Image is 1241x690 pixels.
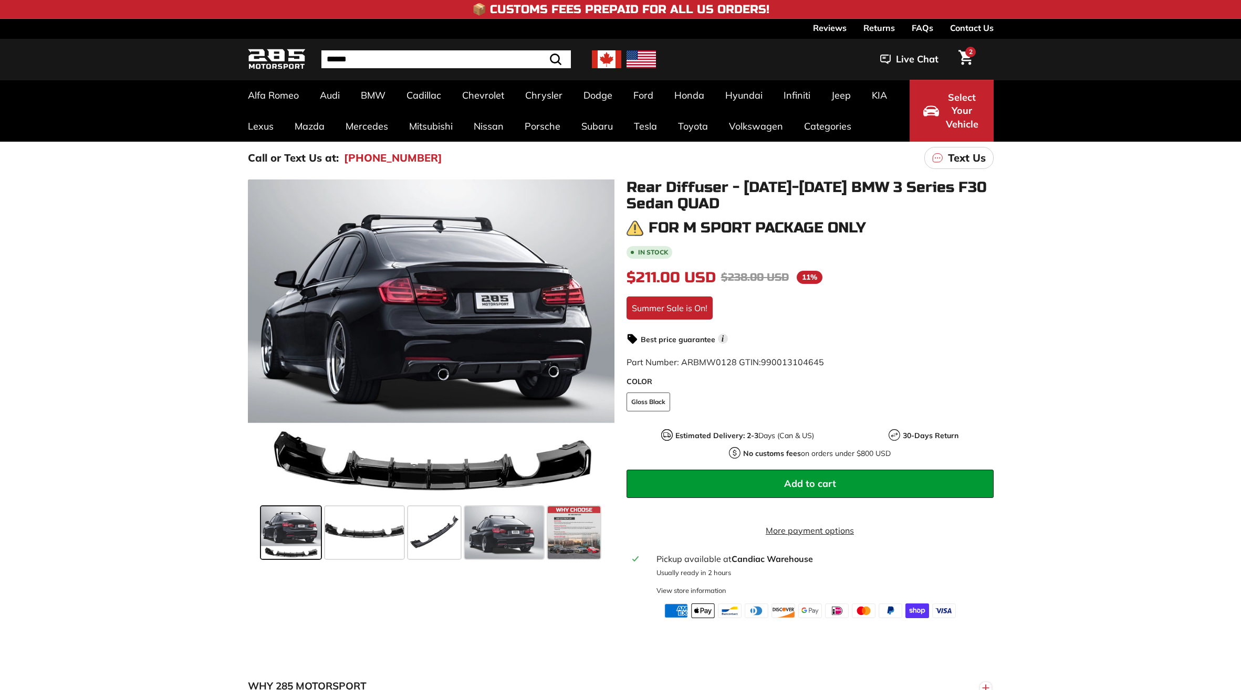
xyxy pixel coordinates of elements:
a: Infiniti [773,80,821,111]
span: 2 [969,48,973,56]
span: 990013104645 [761,357,824,367]
label: COLOR [627,376,994,387]
a: Dodge [573,80,623,111]
a: Hyundai [715,80,773,111]
a: Mazda [284,111,335,142]
h3: For M Sport Package only [649,220,866,236]
span: $211.00 USD [627,269,716,286]
a: Text Us [924,147,994,169]
a: Alfa Romeo [237,80,309,111]
div: View store information [656,586,726,596]
a: Mitsubishi [399,111,463,142]
a: Toyota [668,111,718,142]
a: Chrysler [515,80,573,111]
span: Part Number: ARBMW0128 GTIN: [627,357,824,367]
a: Cadillac [396,80,452,111]
a: Chevrolet [452,80,515,111]
button: Live Chat [867,46,952,72]
div: Pickup available at [656,553,987,565]
img: discover [771,603,795,618]
a: Audi [309,80,350,111]
a: Subaru [571,111,623,142]
img: warning.png [627,220,643,237]
a: Returns [863,19,895,37]
img: shopify_pay [905,603,929,618]
h4: 📦 Customs Fees Prepaid for All US Orders! [472,3,769,16]
strong: No customs fees [743,449,801,458]
img: paypal [879,603,902,618]
strong: 30-Days Return [903,431,958,440]
img: apple_pay [691,603,715,618]
p: Text Us [948,150,986,166]
a: Tesla [623,111,668,142]
a: Reviews [813,19,847,37]
strong: Candiac Warehouse [732,554,813,564]
a: Categories [794,111,862,142]
strong: Estimated Delivery: 2-3 [675,431,758,440]
a: Porsche [514,111,571,142]
img: google_pay [798,603,822,618]
a: FAQs [912,19,933,37]
button: Add to cart [627,470,994,498]
img: visa [932,603,956,618]
p: Call or Text Us at: [248,150,339,166]
img: diners_club [745,603,768,618]
img: ideal [825,603,849,618]
p: on orders under $800 USD [743,448,891,459]
a: Honda [664,80,715,111]
a: Jeep [821,80,861,111]
span: Select Your Vehicle [944,91,980,131]
span: Live Chat [896,52,938,66]
img: Logo_285_Motorsport_areodynamics_components [248,47,306,72]
a: Ford [623,80,664,111]
button: Select Your Vehicle [910,80,994,142]
a: [PHONE_NUMBER] [344,150,442,166]
img: master [852,603,875,618]
a: Cart [952,41,979,77]
span: i [718,334,728,344]
strong: Best price guarantee [641,335,715,344]
p: Days (Can & US) [675,430,814,441]
a: BMW [350,80,396,111]
span: 11% [797,271,822,284]
span: $238.00 USD [721,271,789,284]
input: Search [321,50,571,68]
a: Contact Us [950,19,994,37]
a: More payment options [627,524,994,537]
div: Summer Sale is On! [627,296,713,320]
a: Nissan [463,111,514,142]
span: Add to cart [784,477,836,490]
a: Volkswagen [718,111,794,142]
a: KIA [861,80,898,111]
a: Lexus [237,111,284,142]
h1: Rear Diffuser - [DATE]-[DATE] BMW 3 Series F30 Sedan QUAD [627,179,994,212]
a: Mercedes [335,111,399,142]
img: bancontact [718,603,742,618]
img: american_express [664,603,688,618]
p: Usually ready in 2 hours [656,568,987,578]
b: In stock [638,249,668,256]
